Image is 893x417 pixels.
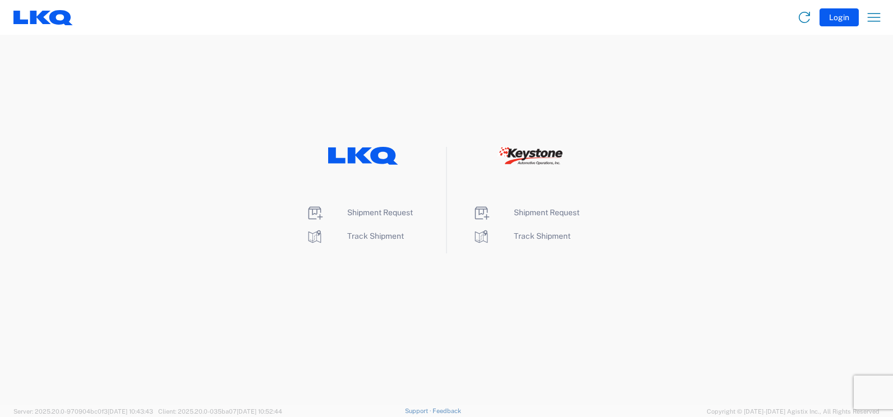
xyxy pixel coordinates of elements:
[514,231,570,240] span: Track Shipment
[820,8,859,26] button: Login
[707,406,880,416] span: Copyright © [DATE]-[DATE] Agistix Inc., All Rights Reserved
[514,208,579,217] span: Shipment Request
[347,231,404,240] span: Track Shipment
[237,408,282,415] span: [DATE] 10:52:44
[432,407,461,414] a: Feedback
[405,407,433,414] a: Support
[13,408,153,415] span: Server: 2025.20.0-970904bc0f3
[108,408,153,415] span: [DATE] 10:43:43
[158,408,282,415] span: Client: 2025.20.0-035ba07
[347,208,413,217] span: Shipment Request
[306,208,413,217] a: Shipment Request
[472,208,579,217] a: Shipment Request
[306,231,404,240] a: Track Shipment
[472,231,570,240] a: Track Shipment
